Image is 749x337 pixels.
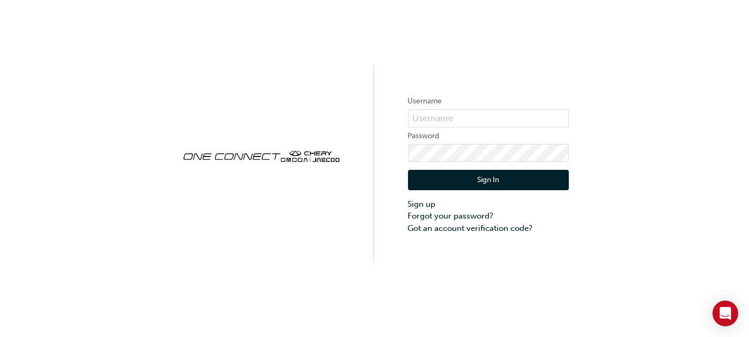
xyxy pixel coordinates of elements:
[408,95,569,108] label: Username
[408,222,569,235] a: Got an account verification code?
[408,130,569,143] label: Password
[713,301,738,326] div: Open Intercom Messenger
[181,141,342,169] img: oneconnect
[408,210,569,222] a: Forgot your password?
[408,198,569,211] a: Sign up
[408,109,569,128] input: Username
[408,170,569,190] button: Sign In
